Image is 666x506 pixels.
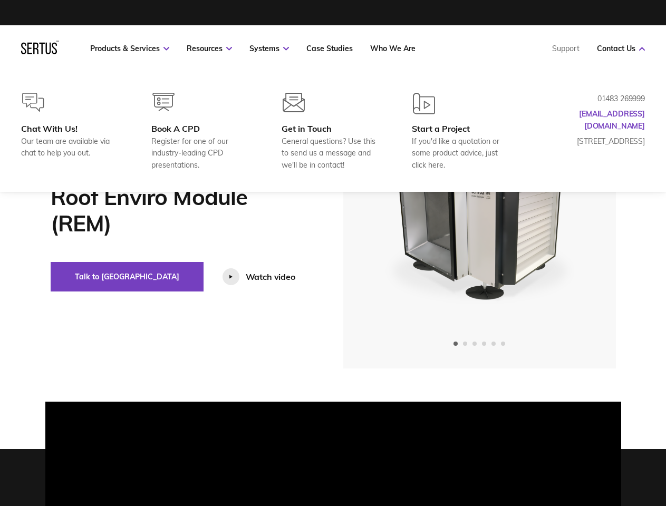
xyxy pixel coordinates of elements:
[51,184,312,237] h1: Roof Enviro Module (REM)
[21,93,117,171] a: Chat With Us!Our team are available via chat to help you out.
[21,123,117,134] div: Chat With Us!
[249,44,289,53] a: Systems
[151,135,247,171] div: Register for one of our industry-leading CPD presentations.
[187,44,232,53] a: Resources
[472,342,477,346] span: Go to slide 3
[412,93,508,171] a: Start a ProjectIf you'd like a quotation or some product advice, just click here.
[597,44,645,53] a: Contact Us
[552,44,580,53] a: Support
[370,44,416,53] a: Who We Are
[51,262,204,291] button: Talk to [GEOGRAPHIC_DATA]
[579,109,645,130] a: [EMAIL_ADDRESS][DOMAIN_NAME]
[412,135,508,171] div: If you'd like a quotation or some product advice, just click here.
[282,123,378,134] div: Get in Touch
[539,93,645,104] p: 01483 269999
[21,135,117,159] div: Our team are available via chat to help you out.
[90,44,169,53] a: Products & Services
[282,93,378,171] a: Get in TouchGeneral questions? Use this to send us a message and we'll be in contact!
[482,342,486,346] span: Go to slide 4
[246,271,295,282] div: Watch video
[476,384,666,506] iframe: Chat Widget
[151,93,247,171] a: Book A CPDRegister for one of our industry-leading CPD presentations.
[282,135,378,171] div: General questions? Use this to send us a message and we'll be in contact!
[306,44,353,53] a: Case Studies
[412,123,508,134] div: Start a Project
[539,135,645,147] p: [STREET_ADDRESS]
[151,123,247,134] div: Book A CPD
[463,342,467,346] span: Go to slide 2
[501,342,505,346] span: Go to slide 6
[491,342,496,346] span: Go to slide 5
